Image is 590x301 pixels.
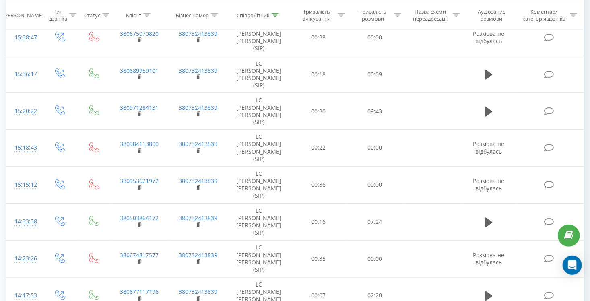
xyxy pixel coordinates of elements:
div: Open Intercom Messenger [563,256,582,275]
td: 00:09 [347,56,403,93]
a: 380732413839 [179,288,217,296]
div: 15:20:22 [14,103,34,119]
td: LC [PERSON_NAME] [PERSON_NAME] (SIP) [227,130,291,167]
div: 14:33:38 [14,214,34,230]
div: 14:23:26 [14,251,34,267]
div: 15:18:43 [14,140,34,156]
td: 00:36 [291,167,347,204]
div: Назва схеми переадресації [411,8,451,22]
a: 380953621972 [120,177,159,185]
td: LC [PERSON_NAME] [PERSON_NAME] (SIP) [227,93,291,130]
td: 00:00 [347,167,403,204]
td: 07:24 [347,204,403,241]
a: 380732413839 [179,67,217,74]
td: 00:35 [291,241,347,278]
a: 380732413839 [179,30,217,37]
a: 380732413839 [179,140,217,148]
a: 380984113800 [120,140,159,148]
span: Розмова не відбулась [473,30,505,45]
span: Розмова не відбулась [473,252,505,266]
td: 00:18 [291,56,347,93]
div: Співробітник [237,12,270,19]
td: LC [PERSON_NAME] [PERSON_NAME] (SIP) [227,56,291,93]
div: Клієнт [126,12,141,19]
a: 380689959101 [120,67,159,74]
td: 00:00 [347,241,403,278]
a: 380675070820 [120,30,159,37]
td: 00:30 [291,93,347,130]
div: Аудіозапис розмови [469,8,514,22]
div: Тривалість очікування [298,8,336,22]
td: LC [PERSON_NAME] [PERSON_NAME] (SIP) [227,204,291,241]
a: 380677117196 [120,288,159,296]
div: Тип дзвінка [49,8,67,22]
td: 00:22 [291,130,347,167]
span: Розмова не відбулась [473,140,505,155]
a: 380503864172 [120,214,159,222]
a: 380674817577 [120,252,159,259]
td: LC [PERSON_NAME] [PERSON_NAME] (SIP) [227,167,291,204]
td: 00:00 [347,130,403,167]
td: 00:38 [291,19,347,56]
a: 380732413839 [179,252,217,259]
div: 15:15:12 [14,177,34,193]
div: Бізнес номер [176,12,209,19]
span: Розмова не відбулась [473,177,505,192]
td: 00:00 [347,19,403,56]
div: 15:38:47 [14,30,34,45]
td: LC [PERSON_NAME] [PERSON_NAME] (SIP) [227,241,291,278]
div: 15:36:17 [14,66,34,82]
div: [PERSON_NAME] [3,12,44,19]
a: 380732413839 [179,104,217,111]
td: LC [PERSON_NAME] [PERSON_NAME] (SIP) [227,19,291,56]
div: Статус [84,12,100,19]
div: Тривалість розмови [354,8,392,22]
div: Коментар/категорія дзвінка [521,8,568,22]
td: 00:16 [291,204,347,241]
td: 09:43 [347,93,403,130]
a: 380732413839 [179,214,217,222]
a: 380732413839 [179,177,217,185]
a: 380971284131 [120,104,159,111]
